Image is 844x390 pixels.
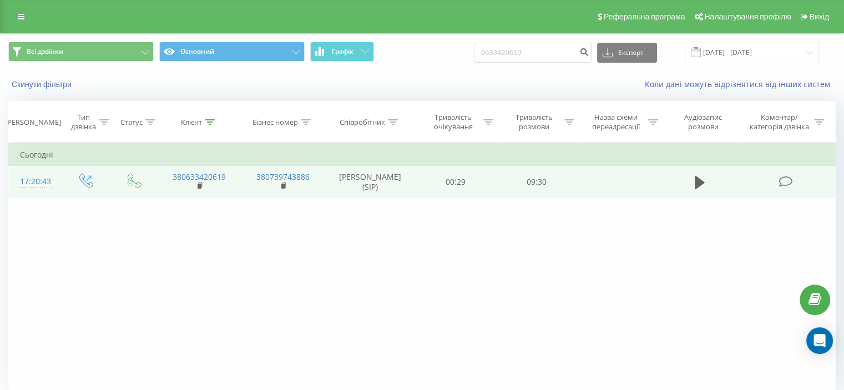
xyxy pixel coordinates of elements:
td: [PERSON_NAME] (SIP) [325,166,416,198]
a: 380739743886 [256,171,310,182]
div: Клієнт [181,118,202,127]
td: 00:29 [416,166,496,198]
div: Бізнес номер [252,118,298,127]
button: Експорт [597,43,657,63]
div: Коментар/категорія дзвінка [746,113,811,131]
div: Open Intercom Messenger [806,327,833,354]
span: Реферальна програма [604,12,685,21]
td: Сьогодні [9,144,836,166]
div: Тривалість розмови [506,113,562,131]
div: Назва схеми переадресації [587,113,645,131]
td: 09:30 [496,166,577,198]
span: Графік [332,48,353,55]
button: Скинути фільтри [8,79,77,89]
span: Вихід [810,12,829,21]
span: Налаштування профілю [704,12,791,21]
div: Аудіозапис розмови [671,113,736,131]
span: Всі дзвінки [27,47,63,56]
button: Всі дзвінки [8,42,154,62]
button: Графік [310,42,374,62]
a: 380633420619 [173,171,226,182]
button: Основний [159,42,305,62]
div: [PERSON_NAME] [5,118,61,127]
div: Тривалість очікування [426,113,481,131]
div: Тип дзвінка [70,113,96,131]
a: Коли дані можуть відрізнятися вiд інших систем [645,79,836,89]
div: Співробітник [340,118,385,127]
div: Статус [120,118,143,127]
div: 17:20:43 [20,171,49,193]
input: Пошук за номером [474,43,592,63]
